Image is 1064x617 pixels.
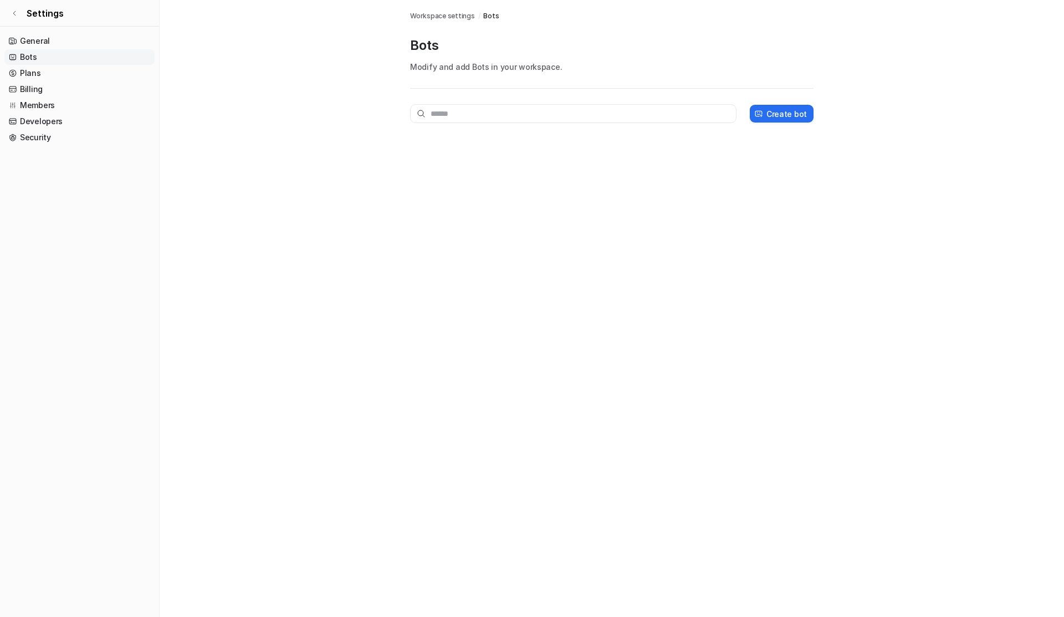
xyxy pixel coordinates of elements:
[4,130,155,145] a: Security
[4,33,155,49] a: General
[478,11,480,21] span: /
[766,108,807,120] p: Create bot
[483,11,499,21] a: Bots
[4,114,155,129] a: Developers
[750,105,814,123] button: Create bot
[754,110,763,118] img: create
[4,98,155,113] a: Members
[4,49,155,65] a: Bots
[410,61,814,73] p: Modify and add Bots in your workspace.
[4,65,155,81] a: Plans
[4,81,155,97] a: Billing
[410,37,814,54] p: Bots
[27,7,64,20] span: Settings
[410,11,475,21] a: Workspace settings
